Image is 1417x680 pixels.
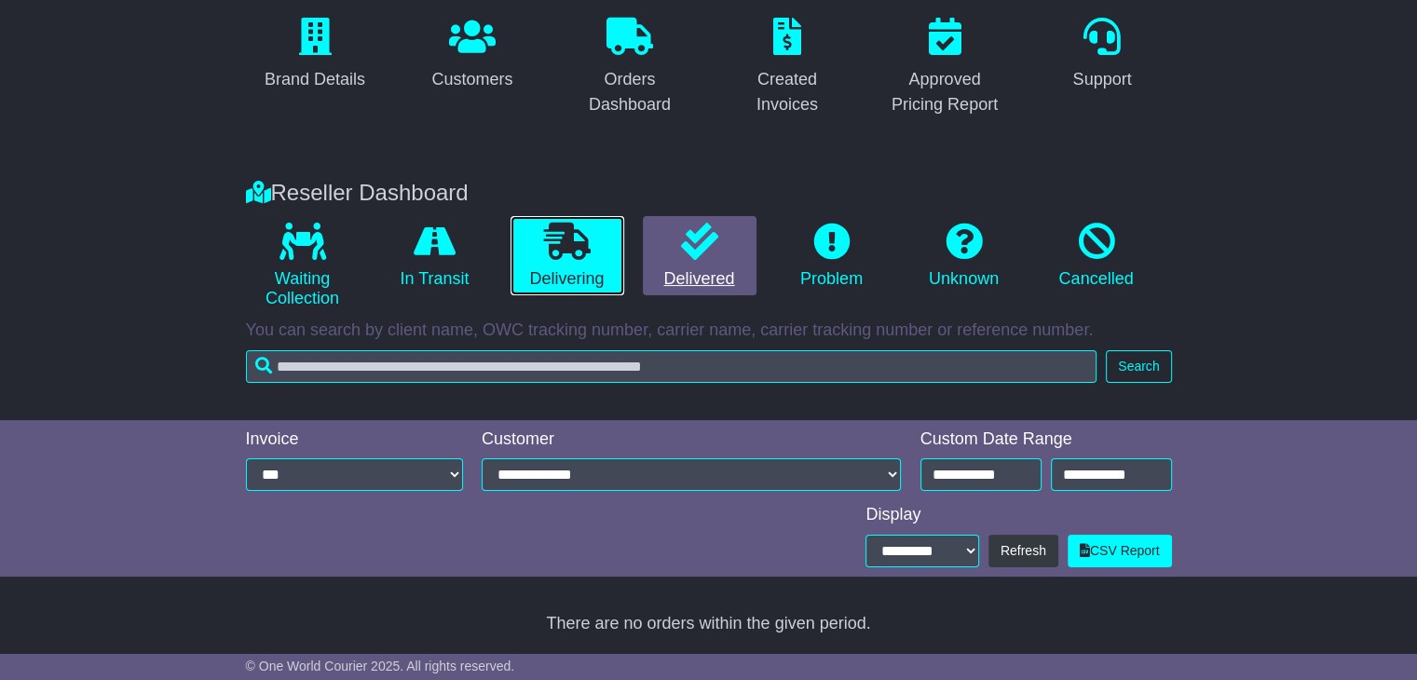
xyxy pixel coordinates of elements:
[1040,216,1153,296] a: Cancelled
[1068,535,1172,567] a: CSV Report
[920,429,1172,450] div: Custom Date Range
[775,216,889,296] a: Problem
[431,67,512,92] div: Customers
[561,11,700,124] a: Orders Dashboard
[865,505,1171,525] div: Display
[573,67,688,117] div: Orders Dashboard
[246,429,464,450] div: Invoice
[1072,67,1131,92] div: Support
[237,180,1181,207] div: Reseller Dashboard
[241,614,1177,634] div: There are no orders within the given period.
[511,216,624,296] a: Delivering
[419,11,525,99] a: Customers
[888,67,1002,117] div: Approved Pricing Report
[246,659,515,673] span: © One World Courier 2025. All rights reserved.
[643,216,756,296] a: Delivered
[718,11,857,124] a: Created Invoices
[482,429,902,450] div: Customer
[246,320,1172,341] p: You can search by client name, OWC tracking number, carrier name, carrier tracking number or refe...
[265,67,365,92] div: Brand Details
[1060,11,1143,99] a: Support
[378,216,492,296] a: In Transit
[246,216,360,316] a: Waiting Collection
[1106,350,1171,383] button: Search
[907,216,1021,296] a: Unknown
[988,535,1058,567] button: Refresh
[252,11,377,99] a: Brand Details
[730,67,845,117] div: Created Invoices
[876,11,1015,124] a: Approved Pricing Report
